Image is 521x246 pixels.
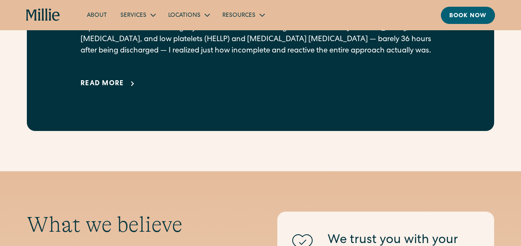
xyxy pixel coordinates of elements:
div: Resources [216,8,271,22]
div: Services [114,8,162,22]
a: Read more [81,79,138,89]
div: What we believe [27,212,244,238]
div: Read more [81,79,124,89]
div: Services [120,11,146,20]
div: Locations [162,8,216,22]
div: Locations [168,11,201,20]
a: home [26,8,60,22]
div: Resources [222,11,255,20]
a: About [80,8,114,22]
div: Book now [449,12,487,21]
a: Book now [441,7,495,24]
